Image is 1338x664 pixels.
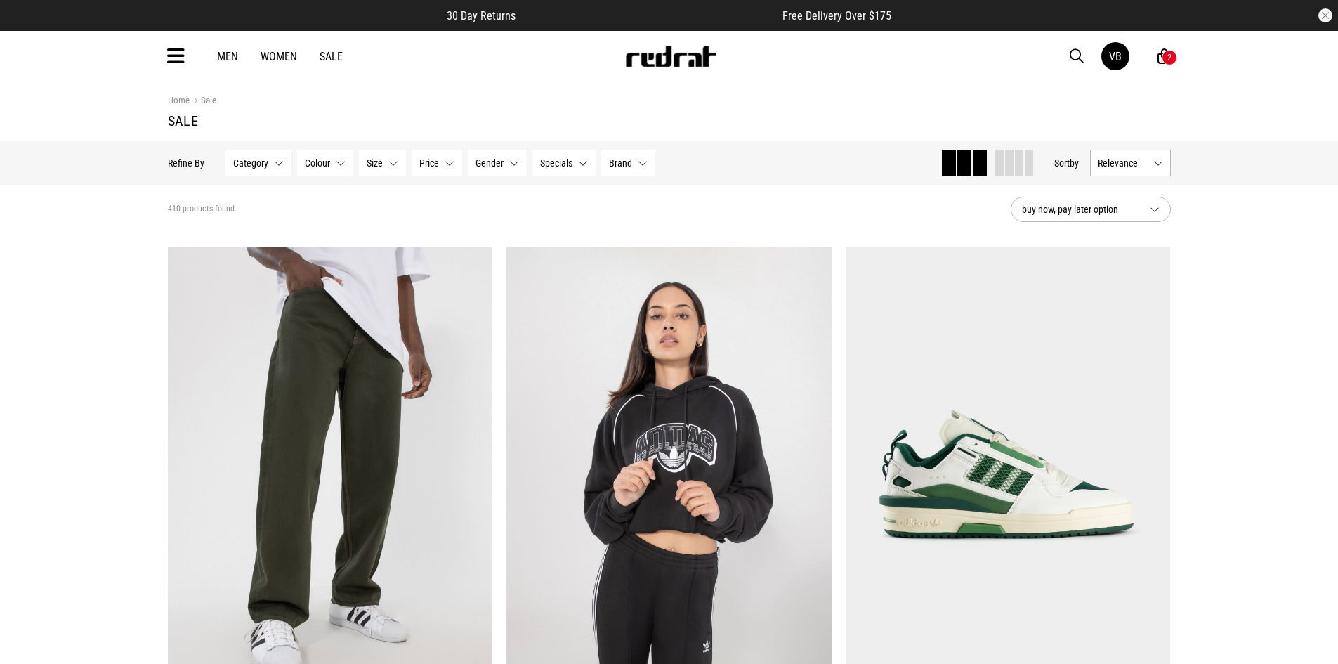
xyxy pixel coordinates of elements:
span: 30 Day Returns [447,9,516,22]
span: Free Delivery Over $175 [782,9,891,22]
span: Gender [475,157,504,169]
span: Specials [540,157,572,169]
a: Sale [320,50,343,63]
span: Colour [305,157,330,169]
iframe: Customer reviews powered by Trustpilot [544,8,754,22]
button: Relevance [1090,150,1171,176]
button: Brand [601,150,655,176]
button: Gender [468,150,527,176]
span: Category [233,157,268,169]
h1: Sale [168,112,1171,129]
span: Relevance [1098,157,1148,169]
a: 2 [1157,49,1171,64]
span: by [1070,157,1079,169]
img: Redrat logo [624,46,717,67]
button: Specials [532,150,596,176]
span: buy now, pay later option [1022,201,1139,218]
span: Price [419,157,439,169]
a: Men [217,50,238,63]
button: Price [412,150,462,176]
button: buy now, pay later option [1011,197,1171,222]
button: Colour [297,150,353,176]
div: VB [1109,50,1122,63]
span: Brand [609,157,632,169]
p: Refine By [168,157,204,169]
button: Sortby [1054,155,1079,171]
a: Home [168,95,190,105]
button: Category [225,150,291,176]
button: Size [359,150,406,176]
span: 410 products found [168,204,235,215]
div: 2 [1167,53,1172,63]
a: Sale [190,95,216,108]
span: Size [367,157,383,169]
a: Women [261,50,297,63]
